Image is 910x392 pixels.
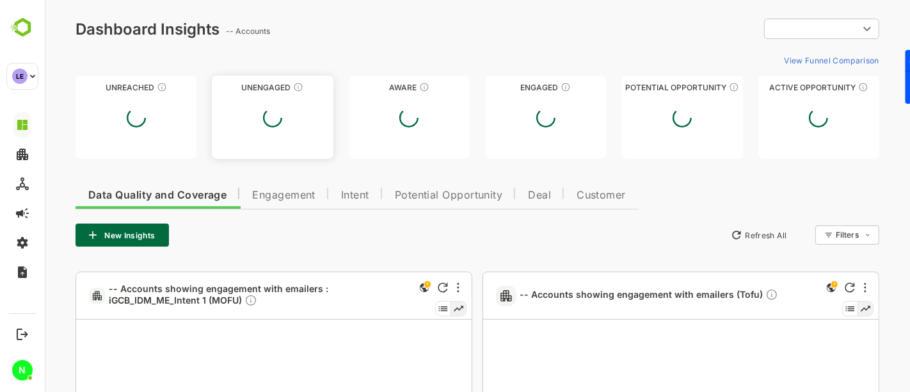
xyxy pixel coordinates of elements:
[779,280,794,297] div: This is a global insight. Segment selection is not applicable for this view
[790,224,834,247] div: Filters
[819,282,822,293] div: More
[714,83,834,92] div: Active Opportunity
[112,82,122,92] div: These accounts have not been engaged with for a defined time period
[680,225,747,245] button: Refresh All
[31,20,175,38] div: Dashboard Insights
[813,82,824,92] div: These accounts have open opportunities which might be at any of the Sales Stages
[791,230,814,240] div: Filters
[475,288,738,303] a: -- Accounts showing engagement with emailers (Tofu)Description not present
[6,15,39,40] img: BambooboxLogoMark.f1c84d78b4c51b1a7b5f700c9845e183.svg
[800,282,810,293] div: Refresh
[393,282,403,293] div: Refresh
[516,82,526,92] div: These accounts are warm, further nurturing would qualify them to MQAs
[296,190,324,200] span: Intent
[475,288,733,303] span: -- Accounts showing engagement with emailers (Tofu)
[719,17,834,40] div: ​
[207,190,271,200] span: Engagement
[31,83,152,92] div: Unreached
[12,360,33,380] div: N
[440,83,561,92] div: Engaged
[372,280,387,297] div: This is a global insight. Segment selection is not applicable for this view
[374,82,385,92] div: These accounts have just entered the buying cycle and need further nurturing
[532,190,581,200] span: Customer
[12,69,28,84] div: LE
[577,83,698,92] div: Potential Opportunity
[167,83,288,92] div: Unengaged
[412,282,415,293] div: More
[721,288,733,303] div: Description not present
[13,325,31,343] button: Logout
[64,283,367,309] span: -- Accounts showing engagement with emailers : iGCB_IDM_ME_Intent 1 (MOFU)
[483,190,506,200] span: Deal
[31,224,124,247] button: New Insights
[734,50,834,70] button: View Funnel Comparison
[350,190,458,200] span: Potential Opportunity
[64,283,372,309] a: -- Accounts showing engagement with emailers : iGCB_IDM_ME_Intent 1 (MOFU)Description not present
[684,82,694,92] div: These accounts are MQAs and can be passed on to Inside Sales
[304,83,425,92] div: Aware
[44,190,182,200] span: Data Quality and Coverage
[200,294,212,309] div: Description not present
[181,26,229,36] ag: -- Accounts
[248,82,259,92] div: These accounts have not shown enough engagement and need nurturing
